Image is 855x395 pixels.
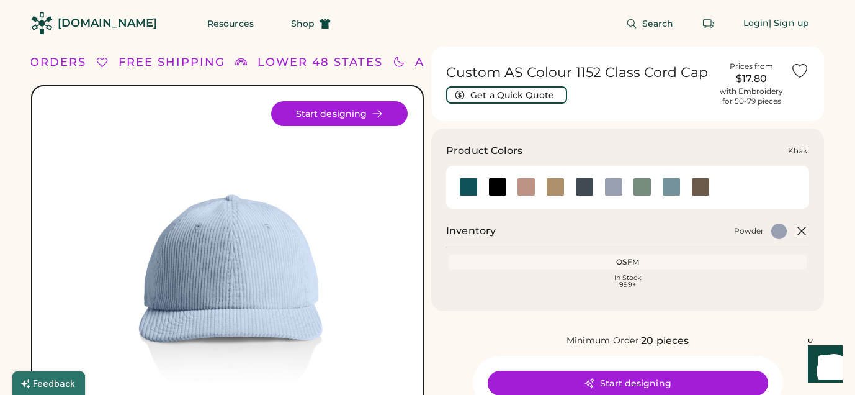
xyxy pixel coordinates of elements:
div: In Stock 999+ [451,275,804,288]
button: Start designing [271,101,408,126]
button: Search [611,11,689,36]
div: 20 pieces [641,334,689,348]
span: Shop [291,19,315,28]
div: LOWER 48 STATES [257,54,383,71]
div: Powder [734,226,764,236]
h3: Product Colors [446,143,522,158]
button: Resources [192,11,269,36]
button: Retrieve an order [696,11,721,36]
div: Khaki [788,146,809,156]
div: [DOMAIN_NAME] [58,16,157,31]
div: Minimum Order: [566,335,642,347]
div: Login [743,17,769,30]
button: Get a Quick Quote [446,86,567,104]
h2: Inventory [446,224,496,238]
div: Prices from [730,61,773,71]
div: $17.80 [720,71,783,86]
div: FREE SHIPPING [119,54,225,71]
div: ALL ORDERS [415,54,501,71]
img: Rendered Logo - Screens [31,12,53,34]
div: OSFM [451,257,804,267]
h1: Custom AS Colour 1152 Class Cord Cap [446,64,712,81]
iframe: Front Chat [796,339,849,393]
div: with Embroidery for 50-79 pieces [720,86,783,106]
button: Shop [276,11,346,36]
div: | Sign up [769,17,809,30]
span: Search [642,19,674,28]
